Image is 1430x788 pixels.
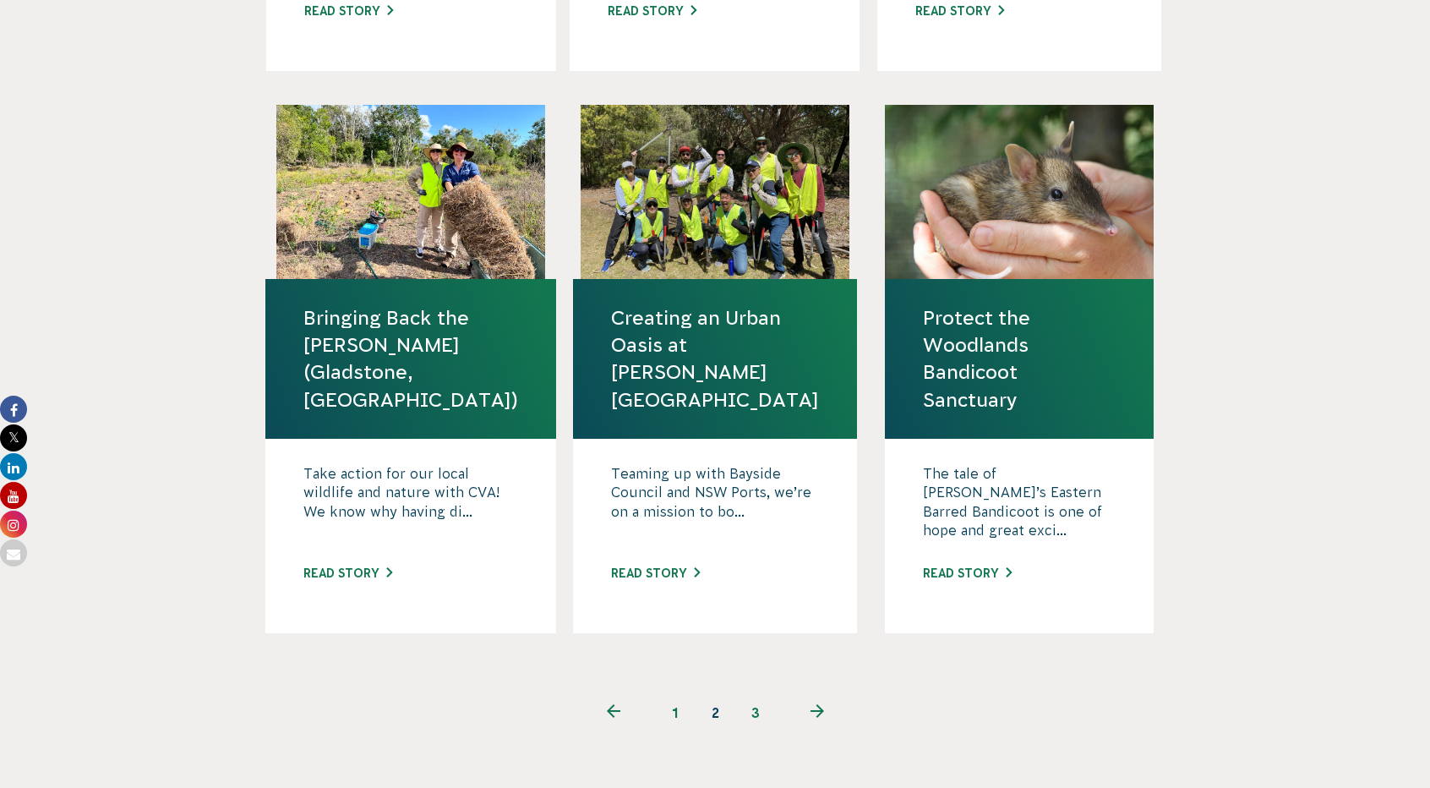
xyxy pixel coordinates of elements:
[923,304,1116,413] a: Protect the Woodlands Bandicoot Sanctuary
[923,566,1012,580] a: Read story
[608,4,696,18] a: Read story
[735,692,776,733] a: 3
[572,692,654,733] a: Previous page
[572,692,858,733] ul: Pagination
[611,566,700,580] a: Read story
[776,692,858,733] a: Next page
[303,464,518,549] p: Take action for our local wildlife and nature with CVA! We know why having di...
[611,464,819,549] p: Teaming up with Bayside Council and NSW Ports, we’re on a mission to bo...
[915,4,1004,18] a: Read story
[304,4,393,18] a: Read story
[654,692,695,733] a: 1
[923,464,1116,549] p: The tale of [PERSON_NAME]’s Eastern Barred Bandicoot is one of hope and great exci...
[303,304,518,413] a: Bringing Back the [PERSON_NAME] (Gladstone, [GEOGRAPHIC_DATA])
[695,692,735,733] span: 2
[303,566,392,580] a: Read story
[611,304,819,413] a: Creating an Urban Oasis at [PERSON_NAME][GEOGRAPHIC_DATA]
